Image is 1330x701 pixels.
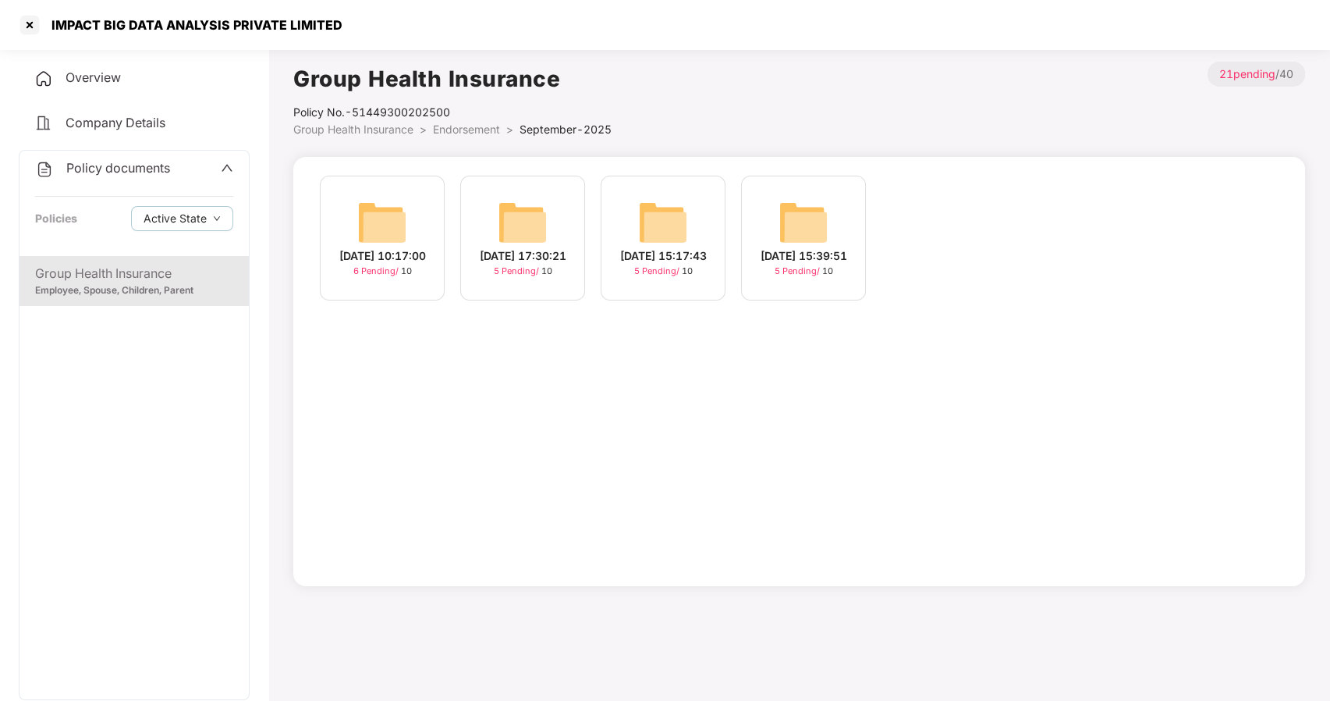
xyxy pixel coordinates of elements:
[638,197,688,247] img: svg+xml;base64,PHN2ZyB4bWxucz0iaHR0cDovL3d3dy53My5vcmcvMjAwMC9zdmciIHdpZHRoPSI2NCIgaGVpZ2h0PSI2NC...
[775,265,833,278] div: 10
[35,264,233,283] div: Group Health Insurance
[293,104,612,121] div: Policy No.- 51449300202500
[293,123,413,136] span: Group Health Insurance
[433,123,500,136] span: Endorsement
[357,197,407,247] img: svg+xml;base64,PHN2ZyB4bWxucz0iaHR0cDovL3d3dy53My5vcmcvMjAwMC9zdmciIHdpZHRoPSI2NCIgaGVpZ2h0PSI2NC...
[520,123,612,136] span: September-2025
[339,247,426,265] div: [DATE] 10:17:00
[353,265,401,276] span: 6 Pending /
[35,160,54,179] img: svg+xml;base64,PHN2ZyB4bWxucz0iaHR0cDovL3d3dy53My5vcmcvMjAwMC9zdmciIHdpZHRoPSIyNCIgaGVpZ2h0PSIyNC...
[42,17,342,33] div: IMPACT BIG DATA ANALYSIS PRIVATE LIMITED
[494,265,541,276] span: 5 Pending /
[778,197,828,247] img: svg+xml;base64,PHN2ZyB4bWxucz0iaHR0cDovL3d3dy53My5vcmcvMjAwMC9zdmciIHdpZHRoPSI2NCIgaGVpZ2h0PSI2NC...
[480,247,566,265] div: [DATE] 17:30:21
[420,123,427,136] span: >
[131,206,233,231] button: Active Statedown
[221,162,233,174] span: up
[634,265,693,278] div: 10
[66,115,165,130] span: Company Details
[293,62,612,96] h1: Group Health Insurance
[144,210,207,227] span: Active State
[1208,62,1305,87] p: / 40
[1219,67,1275,80] span: 21 pending
[34,69,53,88] img: svg+xml;base64,PHN2ZyB4bWxucz0iaHR0cDovL3d3dy53My5vcmcvMjAwMC9zdmciIHdpZHRoPSIyNCIgaGVpZ2h0PSIyNC...
[506,123,513,136] span: >
[634,265,682,276] span: 5 Pending /
[35,283,233,298] div: Employee, Spouse, Children, Parent
[34,114,53,133] img: svg+xml;base64,PHN2ZyB4bWxucz0iaHR0cDovL3d3dy53My5vcmcvMjAwMC9zdmciIHdpZHRoPSIyNCIgaGVpZ2h0PSIyNC...
[66,160,170,176] span: Policy documents
[66,69,121,85] span: Overview
[213,215,221,223] span: down
[353,265,412,278] div: 10
[775,265,822,276] span: 5 Pending /
[35,210,77,227] div: Policies
[494,265,552,278] div: 10
[761,247,847,265] div: [DATE] 15:39:51
[498,197,548,247] img: svg+xml;base64,PHN2ZyB4bWxucz0iaHR0cDovL3d3dy53My5vcmcvMjAwMC9zdmciIHdpZHRoPSI2NCIgaGVpZ2h0PSI2NC...
[620,247,707,265] div: [DATE] 15:17:43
